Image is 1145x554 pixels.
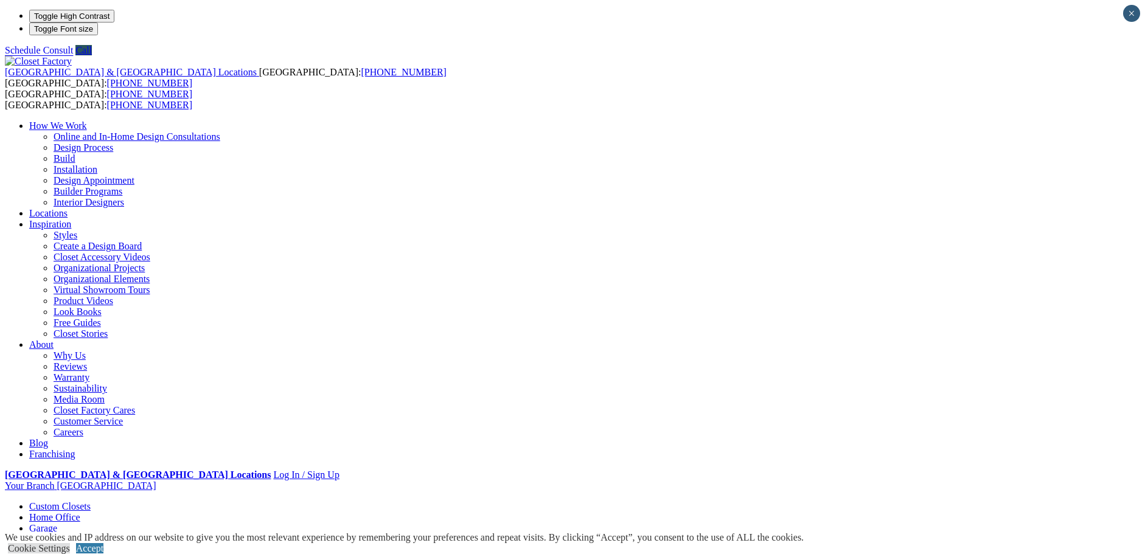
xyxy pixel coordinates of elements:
a: [PHONE_NUMBER] [107,89,192,99]
a: Schedule Consult [5,45,73,55]
a: Installation [54,164,97,175]
a: Locations [29,208,68,218]
span: [GEOGRAPHIC_DATA]: [GEOGRAPHIC_DATA]: [5,67,447,88]
a: Customer Service [54,416,123,426]
a: Home Office [29,512,80,522]
a: Media Room [54,394,105,404]
a: Your Branch [GEOGRAPHIC_DATA] [5,480,156,491]
button: Close [1123,5,1140,22]
img: Closet Factory [5,56,72,67]
a: [GEOGRAPHIC_DATA] & [GEOGRAPHIC_DATA] Locations [5,67,259,77]
a: How We Work [29,120,87,131]
a: Builder Programs [54,186,122,196]
a: Closet Stories [54,328,108,339]
a: Create a Design Board [54,241,142,251]
span: [GEOGRAPHIC_DATA]: [GEOGRAPHIC_DATA]: [5,89,192,110]
span: Your Branch [5,480,54,491]
span: Toggle Font size [34,24,93,33]
a: [PHONE_NUMBER] [107,78,192,88]
button: Toggle Font size [29,23,98,35]
a: Closet Factory Cares [54,405,135,415]
a: Free Guides [54,317,101,328]
a: Organizational Elements [54,274,150,284]
a: Log In / Sign Up [273,469,339,480]
button: Toggle High Contrast [29,10,114,23]
a: Styles [54,230,77,240]
span: [GEOGRAPHIC_DATA] & [GEOGRAPHIC_DATA] Locations [5,67,257,77]
a: Reviews [54,361,87,372]
span: [GEOGRAPHIC_DATA] [57,480,156,491]
a: Closet Accessory Videos [54,252,150,262]
a: Organizational Projects [54,263,145,273]
a: Cookie Settings [8,543,70,553]
a: Design Appointment [54,175,134,185]
a: Interior Designers [54,197,124,207]
span: Toggle High Contrast [34,12,110,21]
a: Franchising [29,449,75,459]
div: We use cookies and IP address on our website to give you the most relevant experience by remember... [5,532,804,543]
a: Accept [76,543,103,553]
a: Why Us [54,350,86,361]
a: [GEOGRAPHIC_DATA] & [GEOGRAPHIC_DATA] Locations [5,469,271,480]
a: Inspiration [29,219,71,229]
a: Sustainability [54,383,107,393]
a: Virtual Showroom Tours [54,285,150,295]
a: About [29,339,54,350]
a: Careers [54,427,83,437]
a: Build [54,153,75,164]
a: [PHONE_NUMBER] [361,67,446,77]
a: Custom Closets [29,501,91,511]
a: Call [75,45,92,55]
a: [PHONE_NUMBER] [107,100,192,110]
a: Warranty [54,372,89,383]
a: Look Books [54,306,102,317]
a: Garage [29,523,57,533]
a: Online and In-Home Design Consultations [54,131,220,142]
a: Design Process [54,142,113,153]
a: Blog [29,438,48,448]
a: Product Videos [54,296,113,306]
